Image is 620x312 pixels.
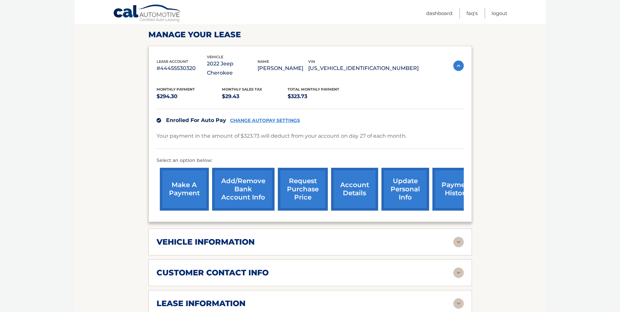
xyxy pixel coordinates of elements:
[157,268,269,278] h2: customer contact info
[207,59,258,78] p: 2022 Jeep Cherokee
[148,30,472,40] h2: Manage Your Lease
[157,118,161,123] img: check.svg
[453,268,464,278] img: accordion-rest.svg
[157,64,207,73] p: #44455530320
[157,237,255,247] h2: vehicle information
[432,168,481,211] a: payment history
[157,59,188,64] span: lease account
[288,92,353,101] p: $323.73
[157,92,222,101] p: $294.30
[288,87,339,92] span: Total Monthly Payment
[222,87,262,92] span: Monthly sales Tax
[157,87,195,92] span: Monthly Payment
[492,8,507,19] a: Logout
[426,8,452,19] a: Dashboard
[466,8,478,19] a: FAQ's
[157,299,245,308] h2: lease information
[258,64,308,73] p: [PERSON_NAME]
[113,4,182,23] a: Cal Automotive
[160,168,209,211] a: make a payment
[453,61,464,71] img: accordion-active.svg
[453,237,464,247] img: accordion-rest.svg
[157,131,407,141] p: Your payment in the amount of $323.73 will deduct from your account on day 27 of each month.
[331,168,378,211] a: account details
[222,92,288,101] p: $29.43
[308,64,419,73] p: [US_VEHICLE_IDENTIFICATION_NUMBER]
[212,168,275,211] a: Add/Remove bank account info
[308,59,315,64] span: vin
[166,117,226,123] span: Enrolled For Auto Pay
[278,168,328,211] a: request purchase price
[157,157,464,165] p: Select an option below:
[381,168,429,211] a: update personal info
[207,55,223,59] span: vehicle
[230,118,300,123] a: CHANGE AUTOPAY SETTINGS
[453,298,464,309] img: accordion-rest.svg
[258,59,269,64] span: name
